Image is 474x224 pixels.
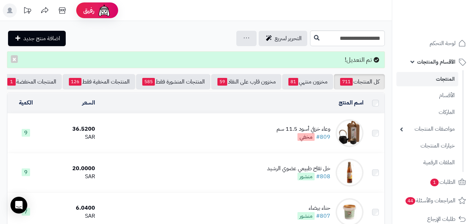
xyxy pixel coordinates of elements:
span: منشور [297,212,315,220]
a: مخزون منتهي81 [282,74,333,89]
a: مخزون قارب على النفاذ59 [211,74,281,89]
a: المنتجات المنشورة فقط585 [136,74,210,89]
img: logo-2.png [426,5,467,20]
span: 81 [288,78,298,86]
a: المنتجات المخفية فقط126 [63,74,135,89]
a: #808 [316,172,330,181]
a: كل المنتجات711 [334,74,385,89]
span: منشور [297,173,315,180]
a: #807 [316,212,330,220]
span: رفيق [83,6,94,15]
span: 711 [340,78,353,86]
a: السعر [82,99,95,107]
a: الملفات الرقمية [396,155,458,170]
span: 9 [22,168,30,176]
a: المراجعات والأسئلة44 [396,192,470,209]
a: المنتجات [396,72,458,86]
a: خيارات المنتجات [396,138,458,153]
div: 20.0000 [48,165,95,173]
a: تحديثات المنصة [19,3,36,19]
span: 59 [217,78,227,86]
span: 1 [430,178,439,186]
span: الطلبات [430,177,455,187]
span: التحرير لسريع [275,34,302,43]
div: SAR [48,173,95,181]
div: 36.5200 [48,125,95,133]
div: وعاء خزفي أسود 11.5 سم [276,125,330,133]
a: الكمية [19,99,33,107]
a: اسم المنتج [339,99,364,107]
a: الأقسام [396,88,458,103]
span: المراجعات والأسئلة [405,196,455,205]
a: الماركات [396,105,458,120]
div: SAR [48,133,95,141]
a: المنتجات المخفضة1 [1,74,62,89]
span: 9 [22,129,30,137]
button: × [11,55,18,63]
span: طلبات الإرجاع [427,214,455,224]
a: مواصفات المنتجات [396,122,458,137]
a: #809 [316,133,330,141]
div: 6.0400 [48,204,95,212]
img: وعاء خزفي أسود 11.5 سم [336,119,364,147]
span: 126 [69,78,81,86]
span: 44 [405,197,416,205]
span: مخفي [297,133,315,141]
div: SAR [48,212,95,220]
span: 1 [7,78,16,86]
span: لوحة التحكم [430,38,455,48]
div: حناء بيضاء [297,204,330,212]
img: خل تفاح طبيعي عضوي الرشيد [336,159,364,187]
span: 7 [22,208,30,216]
a: اضافة منتج جديد [8,31,66,46]
div: خل تفاح طبيعي عضوي الرشيد [267,165,330,173]
div: تم التعديل! [7,51,385,68]
div: Open Intercom Messenger [10,197,27,214]
span: 585 [142,78,155,86]
a: التحرير لسريع [259,31,307,46]
a: لوحة التحكم [396,35,470,52]
img: ai-face.png [97,3,111,17]
a: الطلبات1 [396,174,470,190]
span: اضافة منتج جديد [23,34,60,43]
span: الأقسام والمنتجات [417,57,455,67]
